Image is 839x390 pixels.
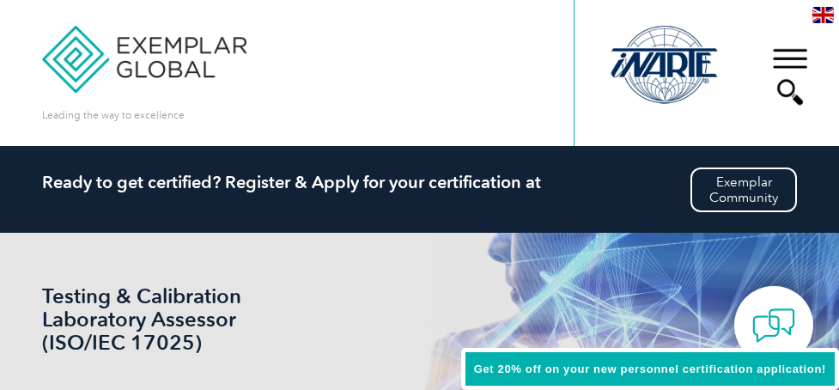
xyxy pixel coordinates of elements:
h2: Ready to get certified? Register & Apply for your certification at [42,172,797,192]
h1: Testing & Calibration Laboratory Assessor (ISO/IEC 17025) [42,284,300,354]
a: ExemplarCommunity [690,168,797,212]
span: Get 20% off on your new personnel certification application! [474,363,826,375]
img: contact-chat.png [752,304,795,347]
img: en [812,7,834,23]
p: Leading the way to excellence [42,106,185,125]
